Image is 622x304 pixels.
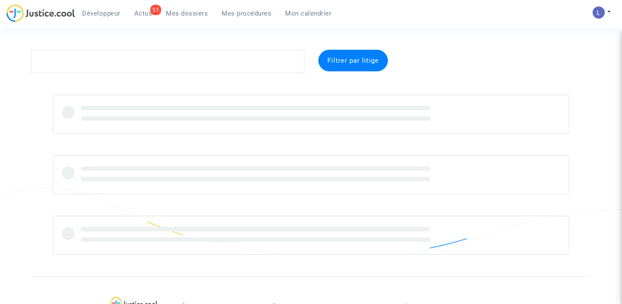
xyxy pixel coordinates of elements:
[127,7,159,20] a: 51Actus
[150,5,161,15] div: 51
[82,10,121,17] span: Développeur
[215,7,278,20] a: Mes procédures
[6,4,75,22] img: jc-logo.svg
[285,10,331,17] span: Mon calendrier
[327,57,379,64] span: Filtrer par litige
[222,10,271,17] span: Mes procédures
[278,7,338,20] a: Mon calendrier
[166,10,208,17] span: Mes dossiers
[159,7,215,20] a: Mes dossiers
[134,10,152,17] span: Actus
[75,7,127,20] a: Développeur
[593,6,605,19] img: AATXAJzI13CaqkJmx-MOQUbNyDE09GJ9dorwRvFSQZdH=s96-c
